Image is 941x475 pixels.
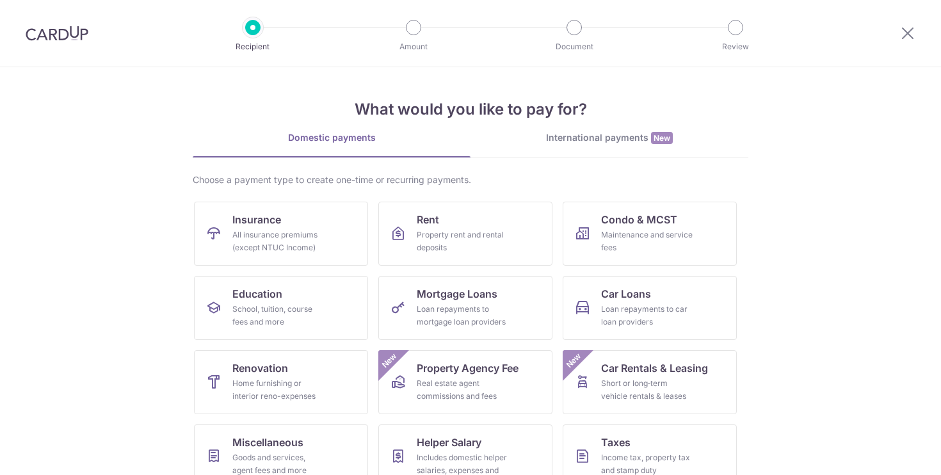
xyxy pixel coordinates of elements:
div: Loan repayments to mortgage loan providers [417,303,509,328]
span: Mortgage Loans [417,286,497,302]
a: InsuranceAll insurance premiums (except NTUC Income) [194,202,368,266]
span: Condo & MCST [601,212,677,227]
div: International payments [470,131,748,145]
span: New [563,350,584,371]
span: Taxes [601,435,631,450]
a: Car Rentals & LeasingShort or long‑term vehicle rentals & leasesNew [563,350,737,414]
img: CardUp [26,26,88,41]
a: Car LoansLoan repayments to car loan providers [563,276,737,340]
a: Property Agency FeeReal estate agent commissions and feesNew [378,350,552,414]
span: Education [232,286,282,302]
span: Rent [417,212,439,227]
span: Miscellaneous [232,435,303,450]
div: Property rent and rental deposits [417,229,509,254]
p: Recipient [205,40,300,53]
span: New [651,132,673,144]
div: Choose a payment type to create one-time or recurring payments. [193,173,748,186]
span: Property Agency Fee [417,360,519,376]
span: Car Rentals & Leasing [601,360,708,376]
span: New [379,350,400,371]
span: Renovation [232,360,288,376]
p: Review [688,40,783,53]
div: Home furnishing or interior reno-expenses [232,377,325,403]
a: Condo & MCSTMaintenance and service fees [563,202,737,266]
div: Maintenance and service fees [601,229,693,254]
div: Real estate agent commissions and fees [417,377,509,403]
div: All insurance premiums (except NTUC Income) [232,229,325,254]
div: Loan repayments to car loan providers [601,303,693,328]
div: Domestic payments [193,131,470,144]
span: Car Loans [601,286,651,302]
div: Short or long‑term vehicle rentals & leases [601,377,693,403]
span: Helper Salary [417,435,481,450]
div: School, tuition, course fees and more [232,303,325,328]
p: Amount [366,40,461,53]
p: Document [527,40,622,53]
a: RentProperty rent and rental deposits [378,202,552,266]
a: RenovationHome furnishing or interior reno-expenses [194,350,368,414]
a: Mortgage LoansLoan repayments to mortgage loan providers [378,276,552,340]
span: Insurance [232,212,281,227]
h4: What would you like to pay for? [193,98,748,121]
a: EducationSchool, tuition, course fees and more [194,276,368,340]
